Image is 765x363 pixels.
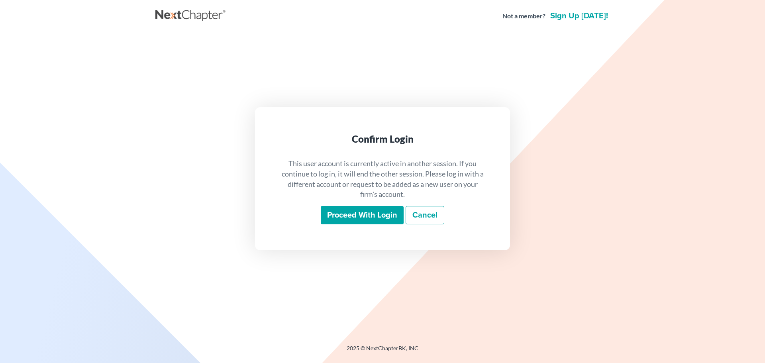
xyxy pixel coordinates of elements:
[280,133,484,145] div: Confirm Login
[549,12,610,20] a: Sign up [DATE]!
[321,206,404,224] input: Proceed with login
[406,206,444,224] a: Cancel
[280,159,484,200] p: This user account is currently active in another session. If you continue to log in, it will end ...
[155,344,610,359] div: 2025 © NextChapterBK, INC
[502,12,545,21] strong: Not a member?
